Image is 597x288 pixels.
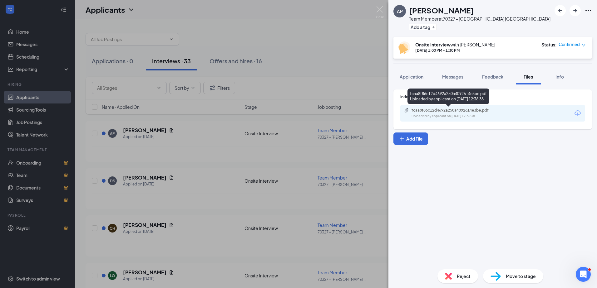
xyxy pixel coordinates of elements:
[555,74,564,79] span: Info
[407,89,489,104] div: fcaa8f86c12d4692a250a4092614e3be.pdf Uploaded by applicant on [DATE] 12:36:38
[409,16,550,22] div: Team Member at 70327 - [GEOGRAPHIC_DATA] [GEOGRAPHIC_DATA]
[400,74,423,79] span: Application
[576,267,591,282] iframe: Intercom live chat
[559,41,580,48] span: Confirmed
[585,7,592,14] svg: Ellipses
[524,74,533,79] span: Files
[555,5,566,16] button: ArrowLeftNew
[415,48,495,53] div: [DATE] 1:00 PM - 1:30 PM
[412,114,505,119] div: Uploaded by applicant on [DATE] 12:36:38
[482,74,503,79] span: Feedback
[415,41,495,48] div: with [PERSON_NAME]
[409,5,474,16] h1: [PERSON_NAME]
[581,43,586,47] span: down
[541,41,557,48] div: Status :
[393,132,428,145] button: Add FilePlus
[442,74,463,79] span: Messages
[397,8,403,14] div: AP
[506,273,536,280] span: Move to stage
[457,273,471,280] span: Reject
[570,5,581,16] button: ArrowRight
[400,94,585,99] div: Indeed Resume
[574,109,581,117] svg: Download
[432,25,435,29] svg: Plus
[412,108,499,113] div: fcaa8f86c12d4692a250a4092614e3be.pdf
[404,108,505,119] a: Paperclipfcaa8f86c12d4692a250a4092614e3be.pdfUploaded by applicant on [DATE] 12:36:38
[409,24,437,30] button: PlusAdd a tag
[415,42,451,47] b: Onsite Interview
[404,108,409,113] svg: Paperclip
[556,7,564,14] svg: ArrowLeftNew
[571,7,579,14] svg: ArrowRight
[399,136,405,142] svg: Plus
